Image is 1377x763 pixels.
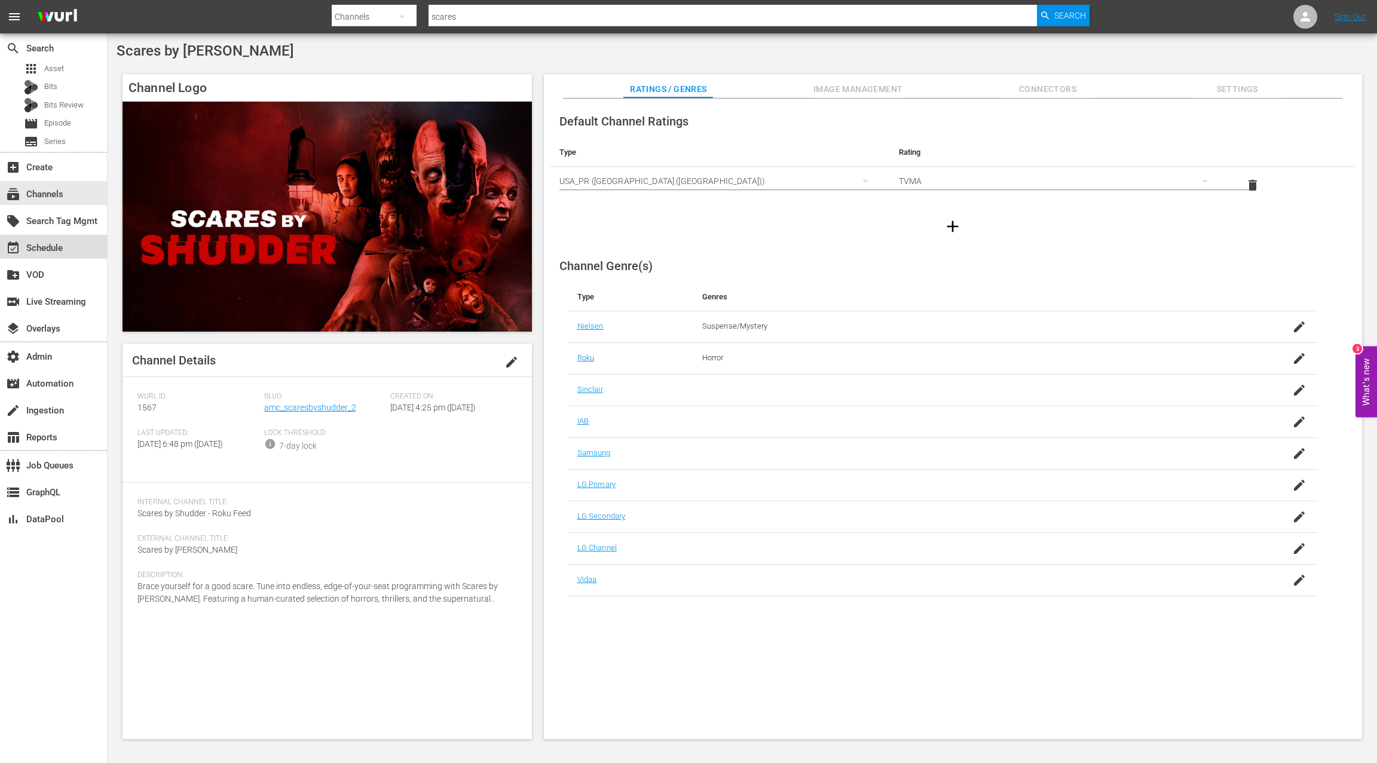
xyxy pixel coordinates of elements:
span: Created On: [390,392,511,402]
table: simple table [550,138,1356,204]
a: Sinclair [577,385,603,394]
span: Asset [44,63,64,75]
a: LG Primary [577,480,616,489]
div: 3 [1352,344,1362,353]
th: Type [550,138,889,167]
span: Admin [6,350,20,364]
span: info [264,438,276,450]
a: Nielsen [577,321,604,330]
span: Job Queues [6,458,20,473]
span: Ratings / Genres [623,82,713,97]
span: Lock Threshold: [264,428,385,438]
span: edit [504,355,519,369]
span: Overlays [6,321,20,336]
span: Connectors [1003,82,1093,97]
span: Reports [6,430,20,445]
span: Ingestion [6,403,20,418]
a: Roku [577,353,595,362]
span: Schedule [6,241,20,255]
th: Rating [889,138,1229,167]
span: Internal Channel Title: [137,498,511,507]
h4: Channel Logo [123,74,532,102]
span: Description: [137,571,511,580]
span: Slug: [264,392,385,402]
span: Bits [44,81,57,93]
a: amc_scaresbyshudder_2 [264,403,356,412]
div: USA_PR ([GEOGRAPHIC_DATA] ([GEOGRAPHIC_DATA])) [559,164,880,198]
th: Genres [693,283,1234,311]
span: GraphQL [6,485,20,500]
span: Asset [24,62,38,76]
span: Channel Details [132,353,216,367]
span: Episode [44,117,71,129]
button: Search [1037,5,1090,26]
div: 7-day lock [279,440,317,452]
span: Live Streaming [6,295,20,309]
a: LG Channel [577,543,617,552]
span: VOD [6,268,20,282]
span: Brace yourself for a good scare. Tune into endless, edge-of-your-seat programming with Scares by ... [137,581,498,603]
span: Automation [6,376,20,391]
div: Bits Review [24,98,38,112]
button: delete [1238,171,1267,200]
img: ans4CAIJ8jUAAAAAAAAAAAAAAAAAAAAAAAAgQb4GAAAAAAAAAAAAAAAAAAAAAAAAJMjXAAAAAAAAAAAAAAAAAAAAAAAAgAT5G... [29,3,86,31]
span: Scares by [PERSON_NAME] [137,545,237,554]
span: Wurl ID: [137,392,258,402]
a: Samsung [577,448,611,457]
button: edit [497,348,526,376]
div: TVMA [899,164,1219,198]
span: Scares by Shudder - Roku Feed [137,508,251,518]
a: LG Secondary [577,511,626,520]
span: [DATE] 6:48 pm ([DATE]) [137,439,223,449]
a: IAB [577,416,589,425]
a: Sign Out [1335,12,1366,22]
span: Default Channel Ratings [559,114,688,128]
span: menu [7,10,22,24]
span: Scares by [PERSON_NAME] [117,42,294,59]
span: DataPool [6,512,20,526]
span: Channels [6,187,20,201]
button: Open Feedback Widget [1355,346,1377,417]
span: Image Management [813,82,903,97]
span: Episode [24,117,38,131]
span: Search Tag Mgmt [6,214,20,228]
span: [DATE] 4:25 pm ([DATE]) [390,403,476,412]
img: Scares by Shudder [123,102,532,332]
span: Bits Review [44,99,84,111]
span: Create [6,160,20,174]
span: Search [1054,5,1086,26]
span: Series [24,134,38,149]
th: Type [568,283,693,311]
span: Search [6,41,20,56]
a: Vidaa [577,575,597,584]
span: Settings [1192,82,1282,97]
span: delete [1246,178,1260,192]
span: Channel Genre(s) [559,259,653,273]
span: Last Updated: [137,428,258,438]
div: Bits [24,80,38,94]
span: 1567 [137,403,157,412]
span: External Channel Title: [137,534,511,544]
span: Series [44,136,66,148]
